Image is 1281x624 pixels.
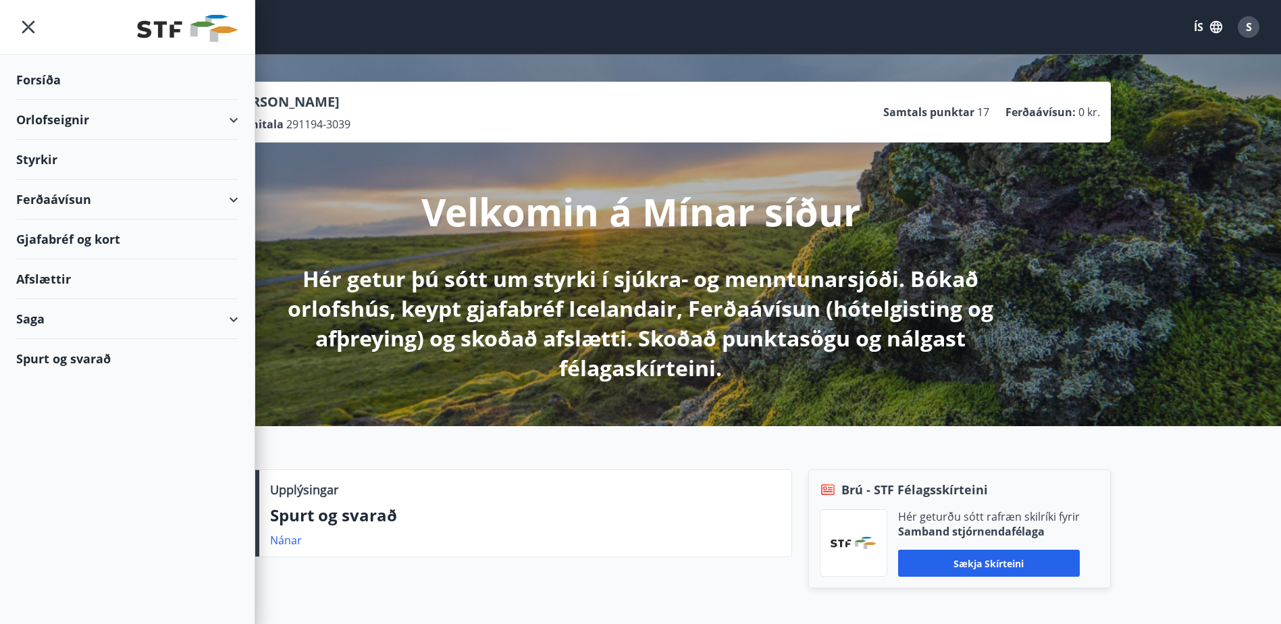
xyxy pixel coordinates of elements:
div: Orlofseignir [16,100,238,140]
div: Afslættir [16,259,238,299]
a: Nánar [270,533,302,548]
div: Gjafabréf og kort [16,219,238,259]
div: Spurt og svarað [16,339,238,378]
button: Sækja skírteini [898,550,1080,577]
p: Upplýsingar [270,481,338,498]
p: Velkomin á Mínar síður [421,186,860,237]
span: Brú - STF Félagsskírteini [841,481,988,498]
button: S [1232,11,1265,43]
p: Spurt og svarað [270,504,781,527]
img: vjCaq2fThgY3EUYqSgpjEiBg6WP39ov69hlhuPVN.png [831,537,877,549]
span: 17 [977,105,989,120]
p: [PERSON_NAME] [230,93,350,111]
p: Hér geturðu sótt rafræn skilríki fyrir [898,509,1080,524]
img: union_logo [137,15,238,42]
button: ÍS [1186,15,1230,39]
span: 291194-3039 [286,117,350,132]
p: Samtals punktar [883,105,974,120]
p: Kennitala [230,117,284,132]
div: Ferðaávísun [16,180,238,219]
p: Ferðaávísun : [1005,105,1076,120]
div: Forsíða [16,60,238,100]
div: Saga [16,299,238,339]
div: Styrkir [16,140,238,180]
span: 0 kr. [1078,105,1100,120]
p: Hér getur þú sótt um styrki í sjúkra- og menntunarsjóði. Bókað orlofshús, keypt gjafabréf Iceland... [284,264,997,383]
span: S [1246,20,1252,34]
p: Samband stjórnendafélaga [898,524,1080,539]
button: menu [16,15,41,39]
